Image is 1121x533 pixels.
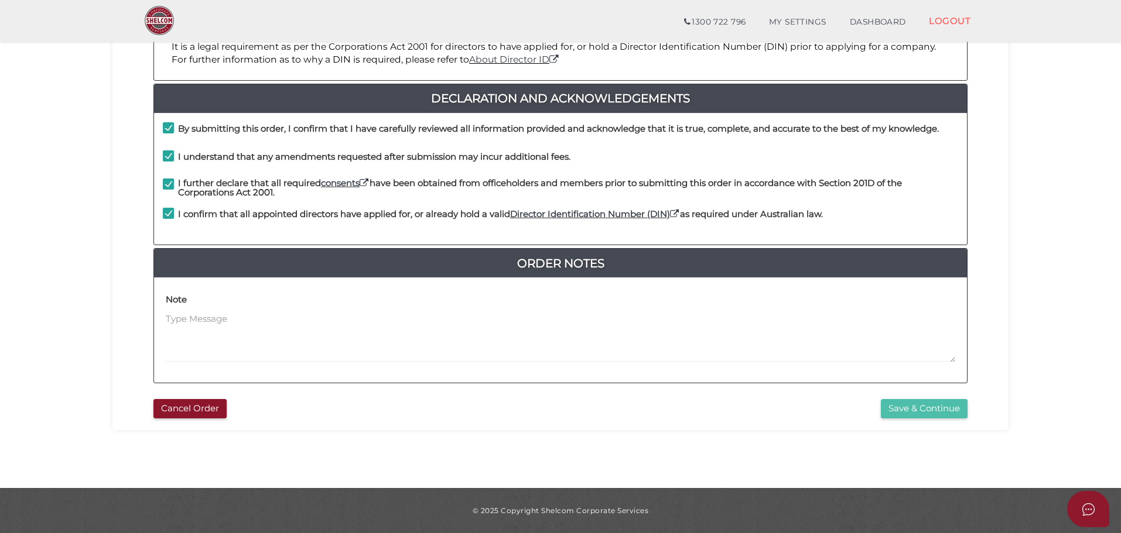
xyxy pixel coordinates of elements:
button: Cancel Order [153,399,227,418]
h4: I further declare that all required have been obtained from officeholders and members prior to su... [178,178,958,198]
h4: By submitting this order, I confirm that I have carefully reviewed all information provided and a... [178,124,939,134]
div: © 2025 Copyright Shelcom Corporate Services [121,506,1000,515]
h4: Note [166,295,187,305]
p: It is a legal requirement as per the Corporations Act 2001 for directors to have applied for, or ... [172,40,949,67]
a: consents [321,177,370,188]
a: DASHBOARD [838,11,918,34]
h4: I understand that any amendments requested after submission may incur additional fees. [178,152,570,162]
a: Declaration And Acknowledgements [154,89,967,108]
button: Open asap [1067,491,1109,527]
a: MY SETTINGS [757,11,838,34]
a: About Director ID [469,54,560,65]
a: 1300 722 796 [672,11,757,34]
a: Director Identification Number (DIN) [510,208,680,219]
a: Order Notes [154,254,967,273]
button: Save & Continue [881,399,968,418]
a: LOGOUT [917,9,982,33]
h4: I confirm that all appointed directors have applied for, or already hold a valid as required unde... [178,209,823,219]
